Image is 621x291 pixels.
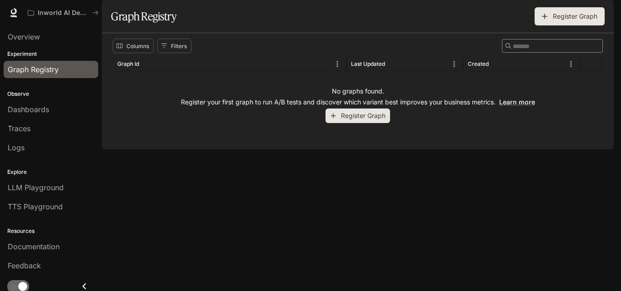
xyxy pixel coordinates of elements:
button: Register Graph [535,7,605,25]
p: Inworld AI Demos [38,9,89,17]
div: Created [468,60,489,67]
button: Sort [490,57,503,71]
h1: Graph Registry [111,7,176,25]
div: Graph Id [117,60,139,67]
button: Menu [331,57,344,71]
div: Search [502,39,603,53]
button: Menu [447,57,461,71]
button: Sort [386,57,400,71]
div: Last Updated [351,60,385,67]
p: Register your first graph to run A/B tests and discover which variant best improves your business... [181,98,535,107]
button: Register Graph [326,109,390,123]
button: Select columns [113,39,154,53]
button: Sort [140,57,154,71]
a: Learn more [499,98,535,106]
button: All workspaces [24,4,103,22]
p: No graphs found. [332,87,384,96]
button: Show filters [157,39,191,53]
button: Menu [564,57,578,71]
